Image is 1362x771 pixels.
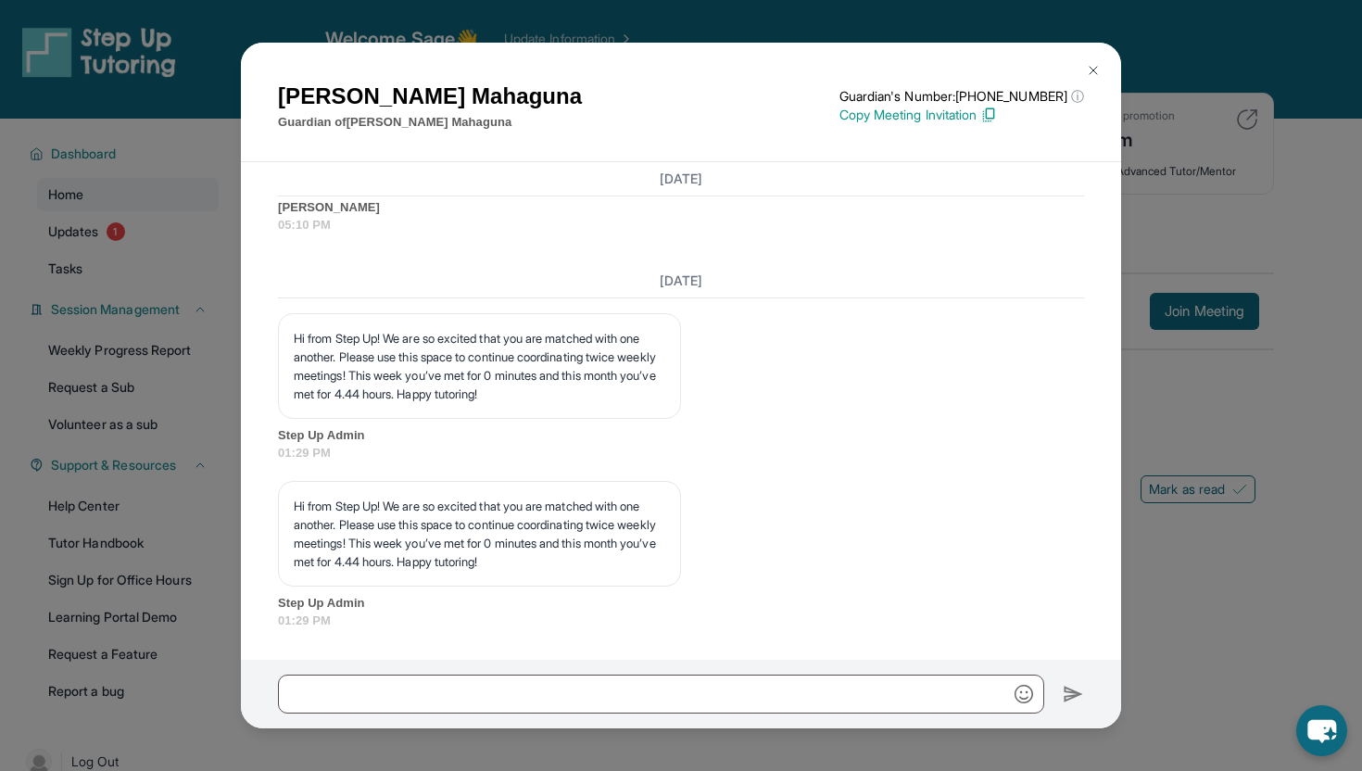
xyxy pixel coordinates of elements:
[278,612,1084,630] span: 01:29 PM
[278,113,582,132] p: Guardian of [PERSON_NAME] Mahaguna
[278,426,1084,445] span: Step Up Admin
[278,170,1084,188] h3: [DATE]
[1296,705,1347,756] button: chat-button
[278,198,1084,217] span: [PERSON_NAME]
[839,106,1084,124] p: Copy Meeting Invitation
[278,272,1084,290] h3: [DATE]
[839,87,1084,106] p: Guardian's Number: [PHONE_NUMBER]
[294,497,665,571] p: Hi from Step Up! We are so excited that you are matched with one another. Please use this space t...
[1015,685,1033,703] img: Emoji
[1071,87,1084,106] span: ⓘ
[278,594,1084,613] span: Step Up Admin
[294,329,665,403] p: Hi from Step Up! We are so excited that you are matched with one another. Please use this space t...
[1086,63,1101,78] img: Close Icon
[1063,683,1084,705] img: Send icon
[278,216,1084,234] span: 05:10 PM
[980,107,997,123] img: Copy Icon
[278,80,582,113] h1: [PERSON_NAME] Mahaguna
[278,444,1084,462] span: 01:29 PM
